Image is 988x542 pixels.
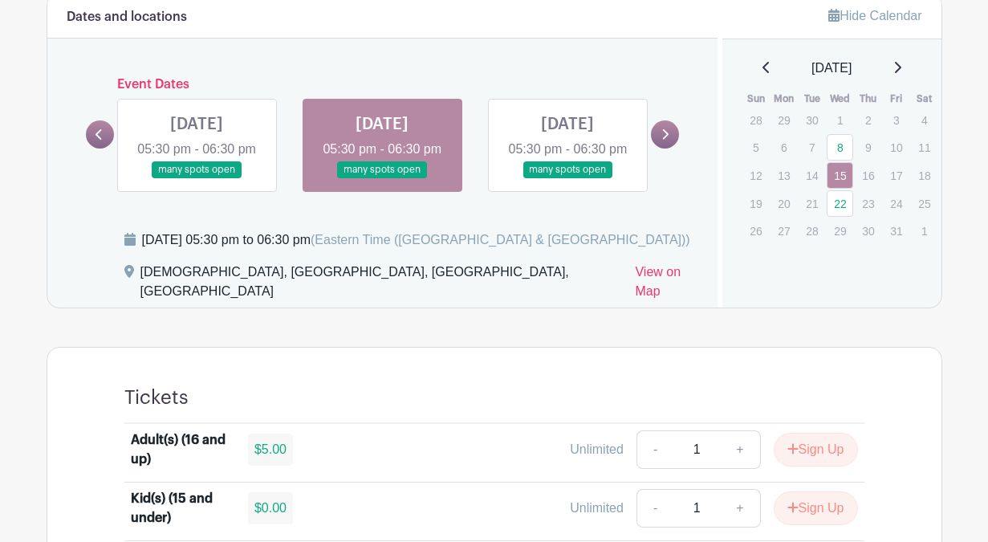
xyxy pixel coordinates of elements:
th: Wed [826,91,854,107]
p: 9 [855,135,881,160]
a: Hide Calendar [828,9,921,22]
th: Thu [854,91,882,107]
div: Unlimited [570,440,624,459]
div: $0.00 [248,492,293,524]
span: [DATE] [811,59,852,78]
div: [DEMOGRAPHIC_DATA], [GEOGRAPHIC_DATA], [GEOGRAPHIC_DATA], [GEOGRAPHIC_DATA] [140,263,623,308]
span: (Eastern Time ([GEOGRAPHIC_DATA] & [GEOGRAPHIC_DATA])) [311,233,690,247]
a: - [636,430,673,469]
a: 22 [827,190,853,217]
th: Tue [798,91,826,107]
p: 11 [911,135,937,160]
p: 28 [799,218,825,243]
p: 7 [799,135,825,160]
p: 29 [827,218,853,243]
th: Sun [742,91,770,107]
p: 5 [742,135,769,160]
p: 3 [883,108,909,132]
p: 23 [855,191,881,216]
div: $5.00 [248,434,293,466]
p: 20 [770,191,797,216]
div: Kid(s) (15 and under) [131,489,229,528]
p: 29 [770,108,797,132]
p: 17 [883,163,909,188]
p: 4 [911,108,937,132]
a: 8 [827,134,853,161]
p: 1 [911,218,937,243]
p: 2 [855,108,881,132]
a: View on Map [635,263,698,308]
p: 30 [799,108,825,132]
th: Fri [882,91,910,107]
p: 24 [883,191,909,216]
p: 10 [883,135,909,160]
p: 28 [742,108,769,132]
a: 15 [827,162,853,189]
div: [DATE] 05:30 pm to 06:30 pm [142,230,690,250]
p: 25 [911,191,937,216]
p: 30 [855,218,881,243]
div: Adult(s) (16 and up) [131,430,229,469]
div: Unlimited [570,499,624,518]
a: + [720,430,760,469]
p: 31 [883,218,909,243]
p: 6 [770,135,797,160]
p: 16 [855,163,881,188]
p: 21 [799,191,825,216]
p: 19 [742,191,769,216]
a: - [636,489,673,528]
p: 14 [799,163,825,188]
button: Sign Up [774,433,858,467]
h6: Dates and locations [67,10,187,25]
h6: Event Dates [114,77,652,92]
th: Sat [910,91,938,107]
p: 26 [742,218,769,243]
p: 1 [827,108,853,132]
a: + [720,489,760,528]
p: 12 [742,163,769,188]
th: Mon [770,91,798,107]
button: Sign Up [774,491,858,525]
p: 13 [770,163,797,188]
p: 18 [911,163,937,188]
h4: Tickets [124,386,189,410]
p: 27 [770,218,797,243]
